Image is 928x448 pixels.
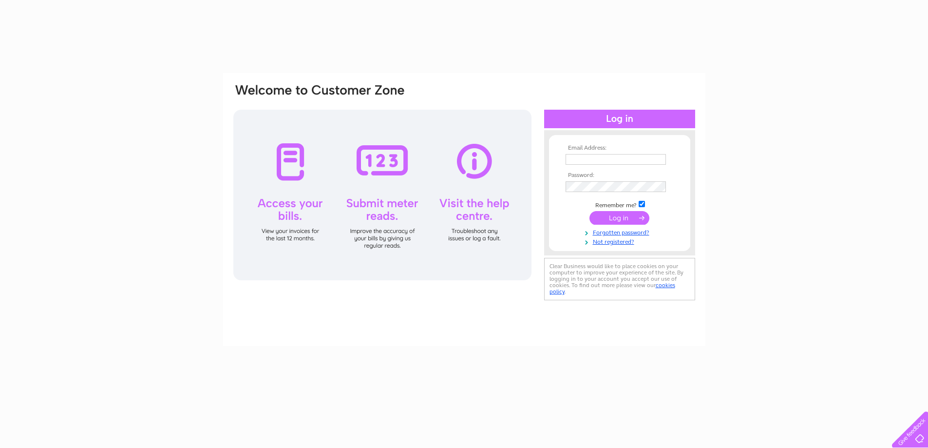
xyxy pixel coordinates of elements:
[549,282,675,295] a: cookies policy
[566,227,676,236] a: Forgotten password?
[563,172,676,179] th: Password:
[563,145,676,152] th: Email Address:
[544,258,695,300] div: Clear Business would like to place cookies on your computer to improve your experience of the sit...
[563,199,676,209] td: Remember me?
[566,236,676,246] a: Not registered?
[589,211,649,225] input: Submit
